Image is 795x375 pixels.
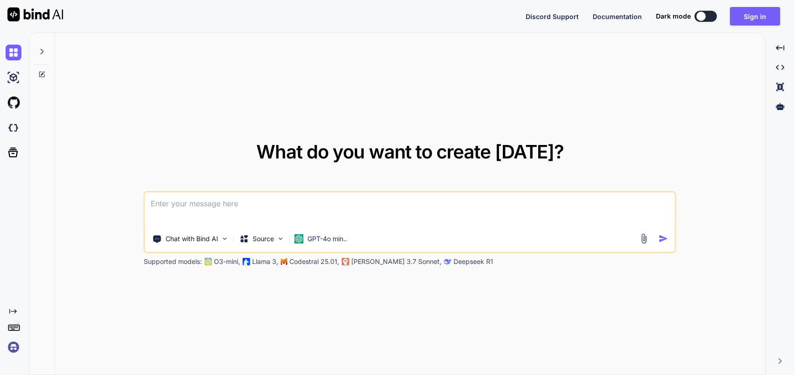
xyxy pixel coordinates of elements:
[6,339,21,355] img: signin
[277,235,285,243] img: Pick Models
[342,258,349,265] img: claude
[526,12,579,21] button: Discord Support
[6,45,21,60] img: chat
[252,257,278,266] p: Llama 3,
[444,258,452,265] img: claude
[593,12,642,21] button: Documentation
[205,258,212,265] img: GPT-4
[593,13,642,20] span: Documentation
[6,70,21,86] img: ai-studio
[7,7,63,21] img: Bind AI
[294,234,304,243] img: GPT-4o mini
[166,234,218,243] p: Chat with Bind AI
[6,95,21,111] img: githubLight
[6,120,21,136] img: darkCloudIdeIcon
[656,12,691,21] span: Dark mode
[214,257,240,266] p: O3-mini,
[144,257,202,266] p: Supported models:
[526,13,579,20] span: Discord Support
[351,257,441,266] p: [PERSON_NAME] 3.7 Sonnet,
[659,234,668,243] img: icon
[256,140,564,163] span: What do you want to create [DATE]?
[221,235,229,243] img: Pick Tools
[454,257,493,266] p: Deepseek R1
[289,257,339,266] p: Codestral 25.01,
[730,7,780,26] button: Sign in
[281,258,287,265] img: Mistral-AI
[253,234,274,243] p: Source
[307,234,347,243] p: GPT-4o min..
[243,258,250,265] img: Llama2
[639,233,649,244] img: attachment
